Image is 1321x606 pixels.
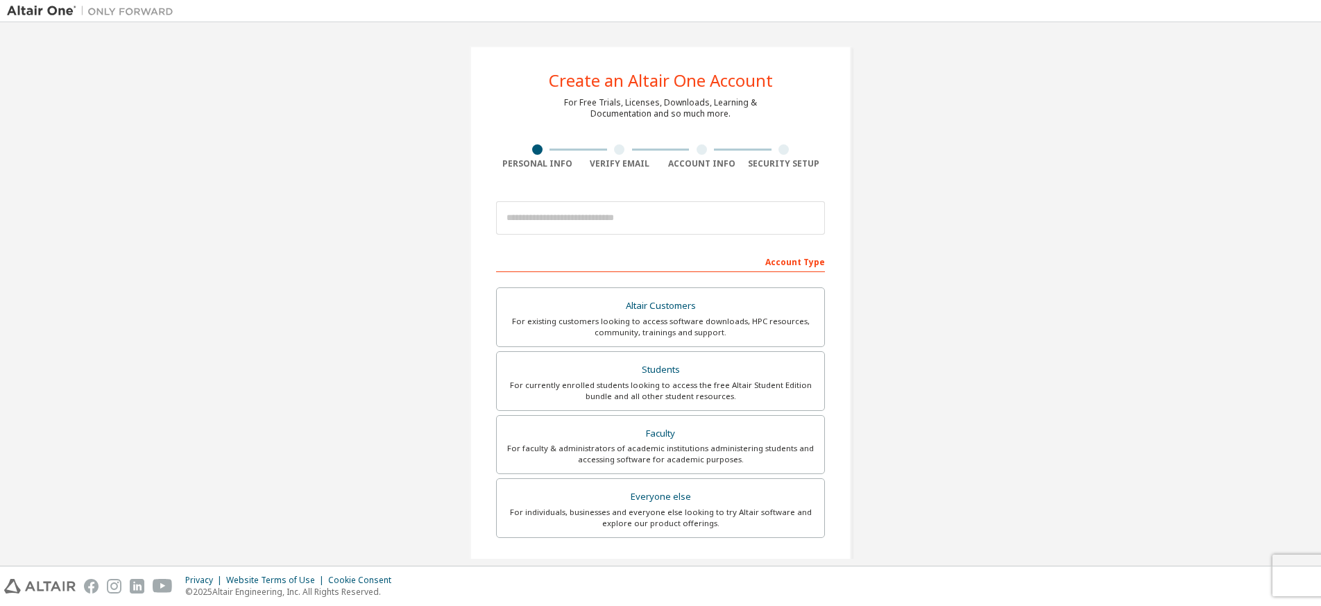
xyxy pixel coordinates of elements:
div: For faculty & administrators of academic institutions administering students and accessing softwa... [505,443,816,465]
div: For individuals, businesses and everyone else looking to try Altair software and explore our prod... [505,507,816,529]
div: Personal Info [496,158,579,169]
div: Security Setup [743,158,826,169]
div: Website Terms of Use [226,575,328,586]
div: Account Info [660,158,743,169]
p: © 2025 Altair Engineering, Inc. All Rights Reserved. [185,586,400,598]
div: Students [505,360,816,380]
div: Altair Customers [505,296,816,316]
div: Everyone else [505,487,816,507]
img: instagram.svg [107,579,121,594]
img: facebook.svg [84,579,99,594]
img: youtube.svg [153,579,173,594]
div: Account Type [496,250,825,272]
img: altair_logo.svg [4,579,76,594]
div: Create an Altair One Account [549,72,773,89]
img: linkedin.svg [130,579,144,594]
div: For existing customers looking to access software downloads, HPC resources, community, trainings ... [505,316,816,338]
img: Altair One [7,4,180,18]
div: For currently enrolled students looking to access the free Altair Student Edition bundle and all ... [505,380,816,402]
div: Verify Email [579,158,661,169]
div: Privacy [185,575,226,586]
div: For Free Trials, Licenses, Downloads, Learning & Documentation and so much more. [564,97,757,119]
div: Faculty [505,424,816,444]
div: Cookie Consent [328,575,400,586]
